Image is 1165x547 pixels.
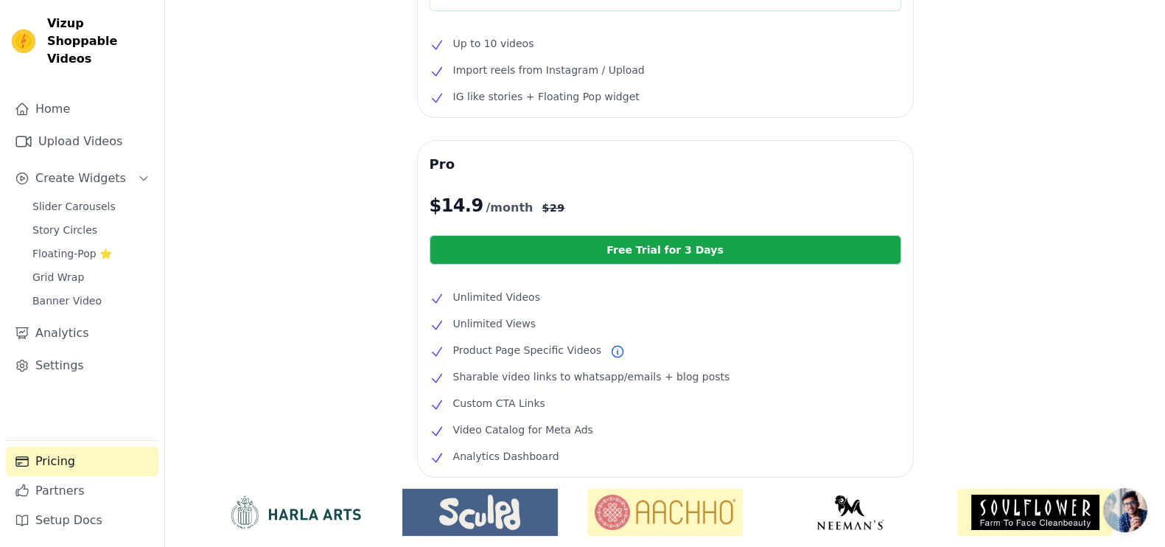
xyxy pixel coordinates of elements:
span: /month [486,199,533,217]
img: Neeman's [772,495,928,530]
img: Soulflower [957,489,1113,536]
a: Pricing [6,447,158,476]
span: Floating-Pop ⭐ [32,246,112,261]
li: Custom CTA Links [430,394,901,412]
a: Upload Videos [6,127,158,156]
button: Create Widgets [6,164,158,193]
div: Open chat [1103,488,1147,532]
h3: Pro [430,153,901,176]
a: Story Circles [24,220,158,240]
span: Story Circles [32,223,97,237]
a: Floating-Pop ⭐ [24,243,158,264]
a: Analytics [6,318,158,348]
a: Home [6,94,158,124]
span: Slider Carousels [32,199,116,214]
span: Unlimited Videos [453,288,540,306]
span: Grid Wrap [32,270,84,285]
a: Banner Video [24,290,158,311]
span: $ 14.9 [430,194,483,217]
img: Sculpd US [402,495,558,530]
li: Video Catalog for Meta Ads [430,421,901,439]
span: Sharable video links to whatsapp/emails + blog posts [453,368,730,386]
span: Analytics Dashboard [453,447,559,465]
a: Slider Carousels [24,196,158,217]
a: Free Trial for 3 Days [430,235,901,265]
img: Vizup [12,29,35,53]
span: $ 29 [542,201,564,215]
a: Grid Wrap [24,267,158,288]
span: Product Page Specific Videos [453,341,601,359]
img: Aachho [587,489,743,536]
span: Banner Video [32,293,102,308]
span: Up to 10 videos [453,35,534,52]
span: Create Widgets [35,170,126,187]
span: Unlimited Views [453,315,536,332]
a: Setup Docs [6,506,158,535]
span: Import reels from Instagram / Upload [453,61,645,79]
a: Settings [6,351,158,380]
a: Partners [6,476,158,506]
span: Vizup Shoppable Videos [47,15,153,68]
img: HarlaArts [217,495,373,530]
span: IG like stories + Floating Pop widget [453,88,640,105]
